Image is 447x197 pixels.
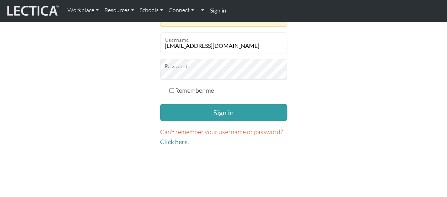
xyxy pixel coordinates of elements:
[207,3,229,18] a: Sign in
[160,32,287,53] input: Username
[175,85,214,95] label: Remember me
[160,128,283,136] span: Can't remember your username or password?
[160,104,287,121] button: Sign in
[166,3,197,18] a: Connect
[137,3,166,18] a: Schools
[65,3,101,18] a: Workplace
[160,138,188,146] a: Click here
[160,127,287,147] p: .
[210,7,226,14] strong: Sign in
[101,3,137,18] a: Resources
[5,4,59,17] img: lecticalive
